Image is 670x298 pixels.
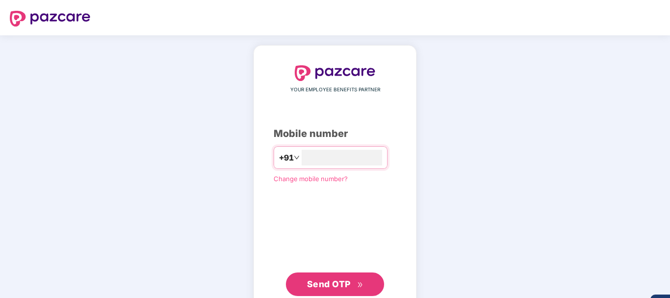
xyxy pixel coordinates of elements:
button: Send OTPdouble-right [286,272,384,296]
span: +91 [279,152,294,164]
span: down [294,155,300,161]
img: logo [295,65,375,81]
span: YOUR EMPLOYEE BENEFITS PARTNER [290,86,380,94]
span: Send OTP [307,279,351,289]
img: logo [10,11,90,27]
div: Mobile number [274,126,396,141]
a: Change mobile number? [274,175,348,183]
span: double-right [357,282,363,288]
